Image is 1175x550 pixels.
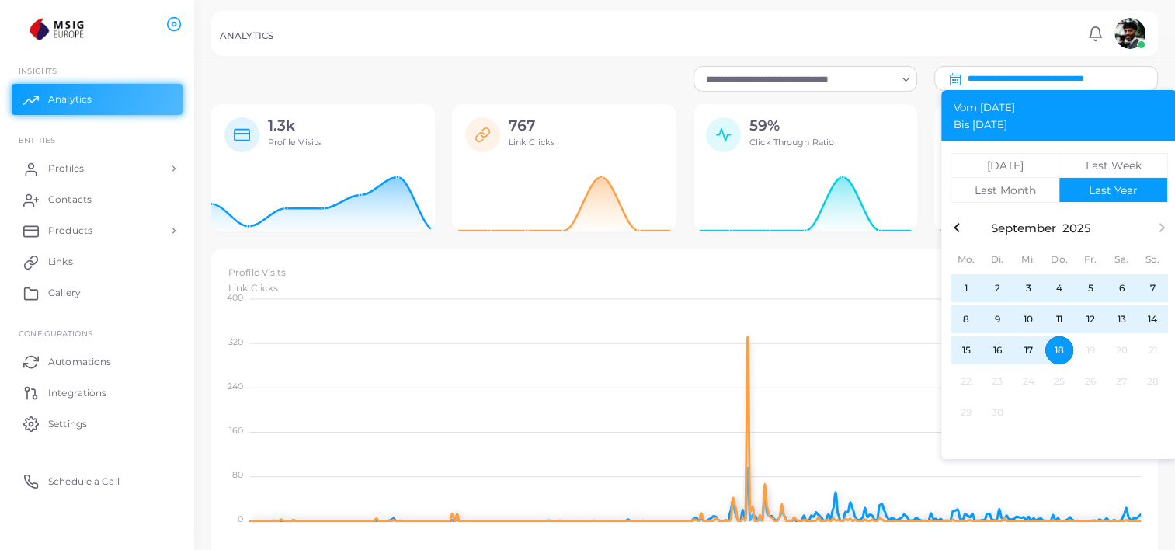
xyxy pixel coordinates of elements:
[1086,160,1142,171] div: Last Week
[12,215,183,246] a: Products
[1013,366,1044,397] button: 24
[749,137,834,148] span: Click Through Ratio
[1062,222,1091,234] button: 2025
[1013,273,1044,304] button: 3
[231,469,242,480] tspan: 80
[19,329,92,338] span: Configurations
[1106,252,1137,266] div: Sa.
[982,304,1013,335] button: 9
[991,222,1056,234] button: September
[48,92,92,106] span: Analytics
[48,162,84,176] span: Profiles
[1076,336,1104,364] span: 19
[982,397,1013,428] button: 30
[1075,273,1106,304] button: 5
[1014,336,1042,364] span: 17
[1014,274,1042,302] span: 3
[982,273,1013,304] button: 2
[1138,336,1166,364] span: 21
[749,117,834,135] h2: 59%
[1106,273,1137,304] button: 6
[12,277,183,308] a: Gallery
[48,417,87,431] span: Settings
[220,30,273,41] h5: ANALYTICS
[14,15,100,44] img: logo
[951,178,1059,203] button: Last Month
[983,336,1011,364] span: 16
[1138,305,1166,333] span: 14
[1075,335,1106,366] button: 19
[48,193,92,207] span: Contacts
[987,160,1024,171] div: [DATE]
[12,246,183,277] a: Links
[954,103,1015,120] span: Vom [DATE]
[983,274,1011,302] span: 2
[1114,18,1145,49] img: avatar
[48,286,81,300] span: Gallery
[982,366,1013,397] button: 23
[48,355,111,369] span: Automations
[954,120,1007,137] span: Bis [DATE]
[983,367,1011,395] span: 23
[1138,367,1166,395] span: 28
[1137,335,1168,366] button: 21
[268,137,322,148] span: Profile Visits
[1107,336,1135,364] span: 20
[952,399,980,426] span: 29
[48,386,106,400] span: Integrations
[983,305,1011,333] span: 9
[228,282,278,294] span: Link Clicks
[1138,274,1166,302] span: 7
[1137,252,1168,266] div: So.
[48,224,92,238] span: Products
[12,346,183,377] a: Automations
[1076,305,1104,333] span: 12
[1044,366,1075,397] button: 25
[1014,305,1042,333] span: 10
[951,273,982,304] button: 1
[1076,274,1104,302] span: 5
[975,185,1036,196] div: Last Month
[1137,366,1168,397] button: 28
[12,184,183,215] a: Contacts
[12,465,183,496] a: Schedule a Call
[952,336,980,364] span: 15
[12,153,183,184] a: Profiles
[1106,335,1137,366] button: 20
[227,381,242,392] tspan: 240
[1106,366,1137,397] button: 27
[19,66,57,75] span: INSIGHTS
[1059,153,1168,178] button: Last Week
[1045,367,1073,395] span: 25
[1076,367,1104,395] span: 26
[952,305,980,333] span: 8
[1107,367,1135,395] span: 27
[982,252,1013,266] div: Di.
[1044,252,1075,266] div: Do.
[1045,274,1073,302] span: 4
[1075,304,1106,335] button: 12
[983,399,1011,426] span: 30
[268,117,322,135] h2: 1.3k
[1013,335,1044,366] button: 17
[1137,273,1168,304] button: 7
[12,408,183,439] a: Settings
[694,66,917,91] div: Search for option
[951,153,1059,178] button: [DATE]
[228,425,242,436] tspan: 160
[1044,273,1075,304] button: 4
[1107,274,1135,302] span: 6
[226,292,242,303] tspan: 400
[1110,18,1149,49] a: avatar
[19,135,55,144] span: ENTITIES
[238,514,243,525] tspan: 0
[1013,252,1044,266] div: Mi.
[12,377,183,408] a: Integrations
[48,475,120,489] span: Schedule a Call
[1045,336,1073,364] span: 18
[1075,366,1106,397] button: 26
[700,71,896,88] input: Search for option
[12,84,183,115] a: Analytics
[1044,304,1075,335] button: 11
